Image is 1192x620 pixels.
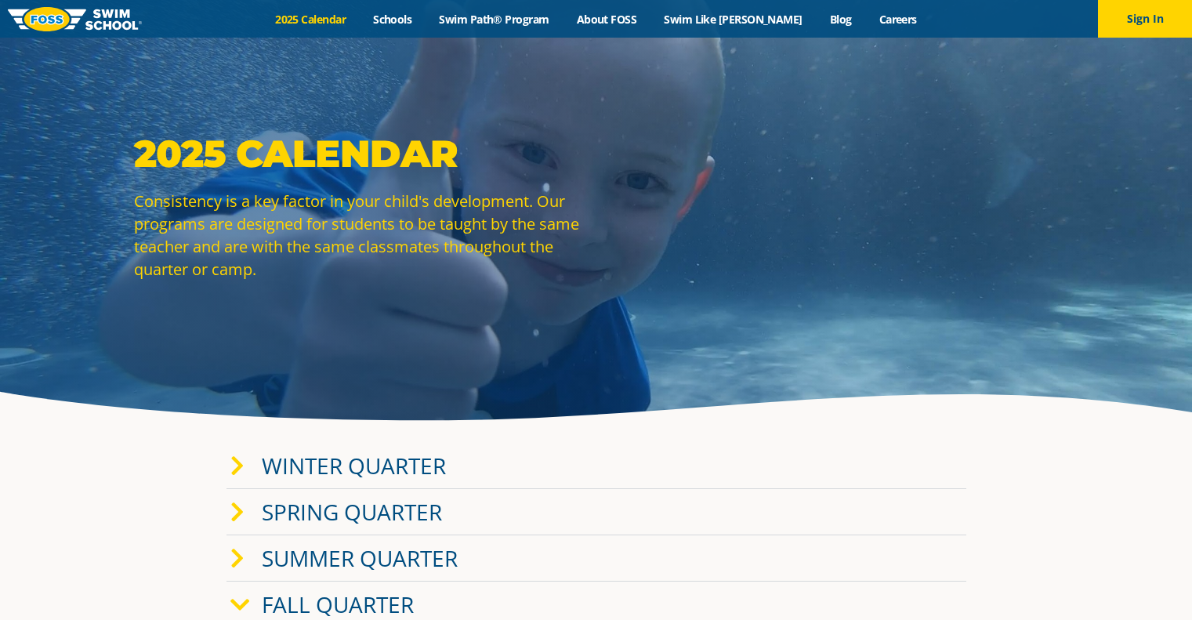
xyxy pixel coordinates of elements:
[650,12,817,27] a: Swim Like [PERSON_NAME]
[262,497,442,527] a: Spring Quarter
[8,7,142,31] img: FOSS Swim School Logo
[134,131,458,176] strong: 2025 Calendar
[262,12,360,27] a: 2025 Calendar
[262,451,446,480] a: Winter Quarter
[262,543,458,573] a: Summer Quarter
[360,12,426,27] a: Schools
[134,190,589,281] p: Consistency is a key factor in your child's development. Our programs are designed for students t...
[262,589,414,619] a: Fall Quarter
[816,12,865,27] a: Blog
[865,12,930,27] a: Careers
[426,12,563,27] a: Swim Path® Program
[563,12,650,27] a: About FOSS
